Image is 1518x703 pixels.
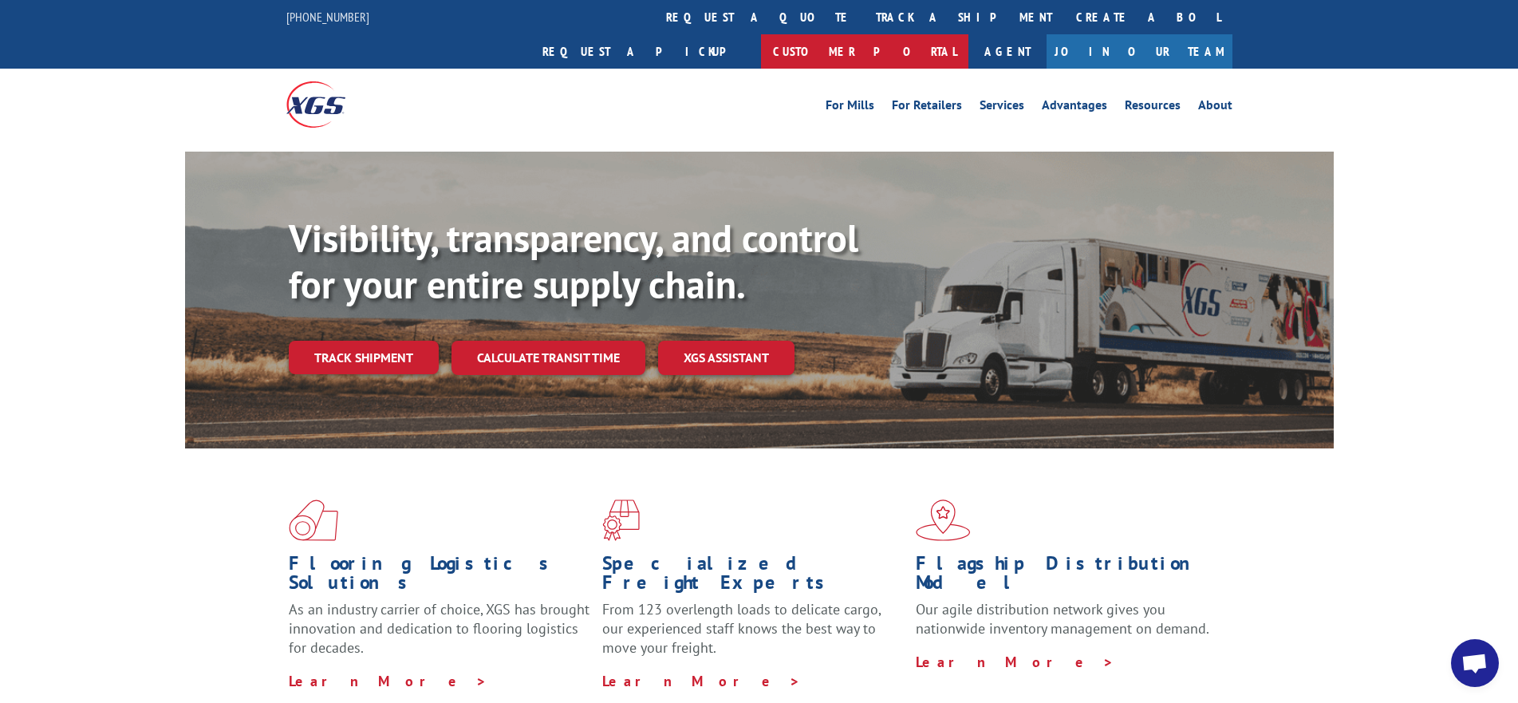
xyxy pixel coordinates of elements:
[289,600,589,657] span: As an industry carrier of choice, XGS has brought innovation and dedication to flooring logistics...
[916,500,971,541] img: xgs-icon-flagship-distribution-model-red
[530,34,761,69] a: Request a pickup
[980,99,1024,117] a: Services
[602,500,640,541] img: xgs-icon-focused-on-flooring-red
[289,554,590,600] h1: Flooring Logistics Solutions
[1451,639,1499,687] div: Open chat
[602,672,801,690] a: Learn More >
[289,341,439,374] a: Track shipment
[826,99,874,117] a: For Mills
[916,653,1114,671] a: Learn More >
[1047,34,1232,69] a: Join Our Team
[602,554,904,600] h1: Specialized Freight Experts
[289,672,487,690] a: Learn More >
[1125,99,1181,117] a: Resources
[892,99,962,117] a: For Retailers
[286,9,369,25] a: [PHONE_NUMBER]
[916,600,1209,638] span: Our agile distribution network gives you nationwide inventory management on demand.
[451,341,645,375] a: Calculate transit time
[289,500,338,541] img: xgs-icon-total-supply-chain-intelligence-red
[1042,99,1107,117] a: Advantages
[761,34,968,69] a: Customer Portal
[916,554,1217,600] h1: Flagship Distribution Model
[602,600,904,671] p: From 123 overlength loads to delicate cargo, our experienced staff knows the best way to move you...
[658,341,794,375] a: XGS ASSISTANT
[289,213,858,309] b: Visibility, transparency, and control for your entire supply chain.
[968,34,1047,69] a: Agent
[1198,99,1232,117] a: About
